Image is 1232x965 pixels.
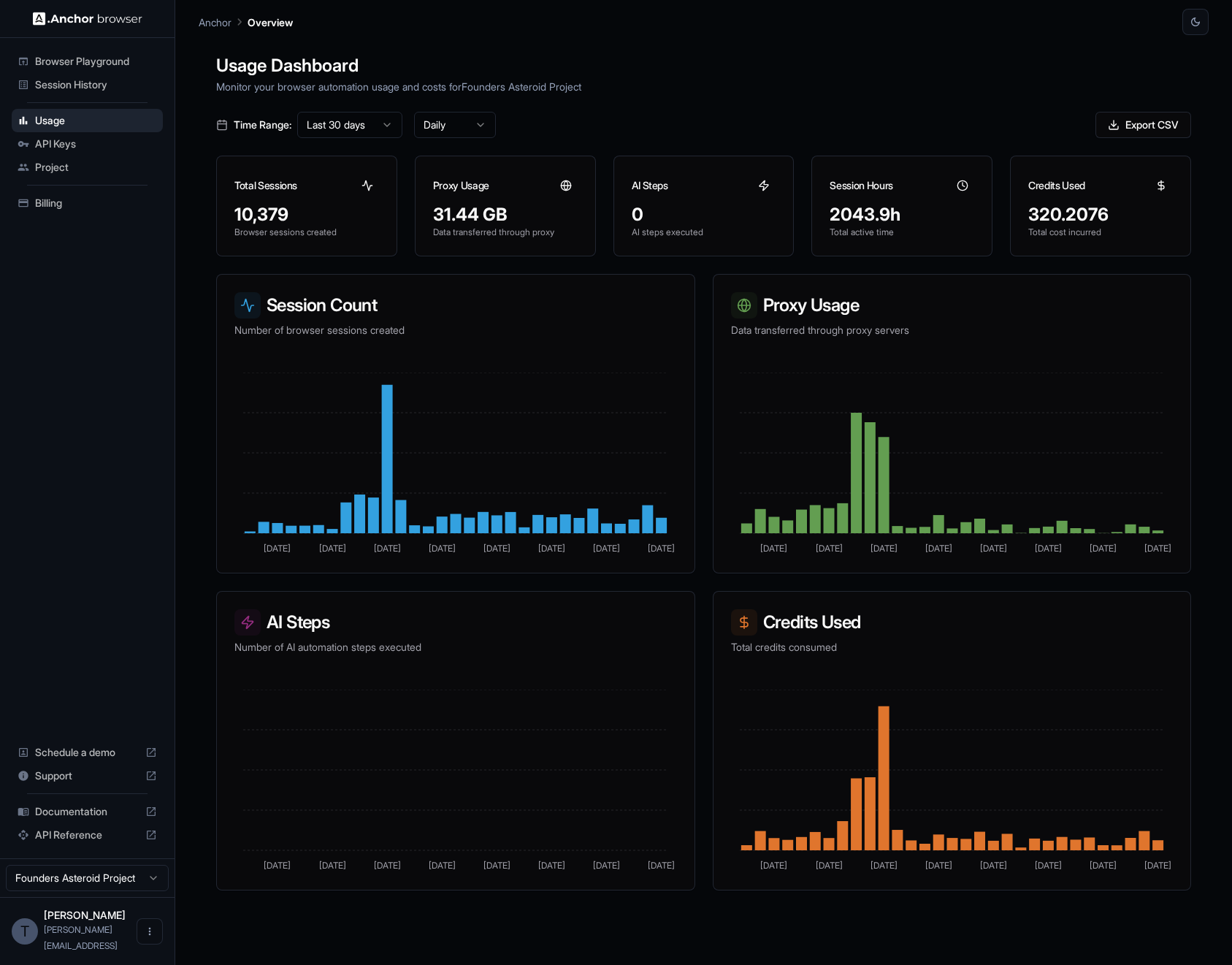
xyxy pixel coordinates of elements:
[433,203,578,226] div: 31.44 GB
[12,156,163,179] div: Project
[760,860,787,871] tspan: [DATE]
[1028,226,1173,238] p: Total cost incurred
[830,203,974,226] div: 2043.9h
[979,543,1006,554] tspan: [DATE]
[35,828,139,842] span: API Reference
[433,178,489,193] h3: Proxy Usage
[12,800,163,823] div: Documentation
[264,543,291,554] tspan: [DATE]
[216,79,1191,94] p: Monitor your browser automation usage and costs for Founders Asteroid Project
[925,860,952,871] tspan: [DATE]
[12,132,163,156] div: API Keys
[1095,112,1191,138] button: Export CSV
[199,14,293,30] nav: breadcrumb
[12,823,163,847] div: API Reference
[35,113,157,128] span: Usage
[248,15,293,30] p: Overview
[374,543,401,554] tspan: [DATE]
[12,109,163,132] div: Usage
[830,178,892,193] h3: Session Hours
[632,178,668,193] h3: AI Steps
[12,918,38,945] div: T
[433,226,578,238] p: Data transferred through proxy
[538,860,565,871] tspan: [DATE]
[234,323,677,337] p: Number of browser sessions created
[12,764,163,787] div: Support
[648,860,675,871] tspan: [DATE]
[264,860,291,871] tspan: [DATE]
[35,137,157,151] span: API Keys
[234,203,379,226] div: 10,379
[1034,860,1061,871] tspan: [DATE]
[593,543,620,554] tspan: [DATE]
[35,54,157,69] span: Browser Playground
[760,543,787,554] tspan: [DATE]
[1144,543,1171,554] tspan: [DATE]
[35,77,157,92] span: Session History
[234,226,379,238] p: Browser sessions created
[35,768,139,783] span: Support
[815,860,842,871] tspan: [DATE]
[632,226,776,238] p: AI steps executed
[44,909,126,921] span: Tom Diacono
[483,860,510,871] tspan: [DATE]
[979,860,1006,871] tspan: [DATE]
[1090,860,1117,871] tspan: [DATE]
[925,543,952,554] tspan: [DATE]
[234,640,677,655] p: Number of AI automation steps executed
[1090,543,1117,554] tspan: [DATE]
[870,543,897,554] tspan: [DATE]
[429,860,456,871] tspan: [DATE]
[44,924,118,951] span: tom@asteroid.ai
[632,203,776,226] div: 0
[319,860,346,871] tspan: [DATE]
[1034,543,1061,554] tspan: [DATE]
[216,53,1191,79] h1: Usage Dashboard
[731,609,1174,636] h3: Credits Used
[12,191,163,215] div: Billing
[12,50,163,73] div: Browser Playground
[234,609,677,636] h3: AI Steps
[199,15,232,30] p: Anchor
[538,543,565,554] tspan: [DATE]
[1144,860,1171,871] tspan: [DATE]
[830,226,974,238] p: Total active time
[731,323,1174,337] p: Data transferred through proxy servers
[35,160,157,175] span: Project
[33,12,142,26] img: Anchor Logo
[12,741,163,764] div: Schedule a demo
[35,196,157,210] span: Billing
[593,860,620,871] tspan: [DATE]
[234,178,297,193] h3: Total Sessions
[319,543,346,554] tspan: [DATE]
[137,918,163,945] button: Open menu
[35,804,139,819] span: Documentation
[731,640,1174,655] p: Total credits consumed
[815,543,842,554] tspan: [DATE]
[870,860,897,871] tspan: [DATE]
[234,292,677,319] h3: Session Count
[374,860,401,871] tspan: [DATE]
[731,292,1174,319] h3: Proxy Usage
[483,543,510,554] tspan: [DATE]
[1028,203,1173,226] div: 320.2076
[648,543,675,554] tspan: [DATE]
[234,118,291,132] span: Time Range:
[1028,178,1085,193] h3: Credits Used
[12,73,163,96] div: Session History
[429,543,456,554] tspan: [DATE]
[35,745,139,760] span: Schedule a demo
